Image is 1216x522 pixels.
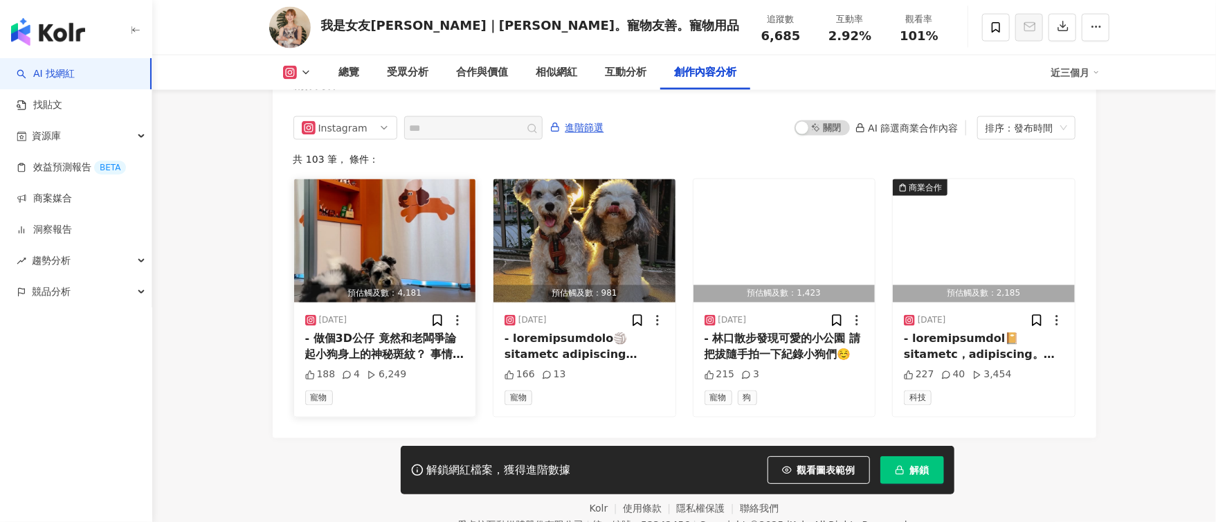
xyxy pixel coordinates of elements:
[761,28,801,43] span: 6,685
[342,368,360,382] div: 4
[17,161,126,174] a: 效益預測報告BETA
[427,463,571,478] div: 解鎖網紅檔案，獲得進階數據
[972,368,1012,382] div: 3,454
[321,17,740,34] div: 我是女友[PERSON_NAME]｜[PERSON_NAME]。寵物友善。寵物用品
[536,64,578,81] div: 相似網紅
[17,256,26,266] span: rise
[294,179,476,303] button: 預估觸及數：4,181
[493,179,675,303] button: 預估觸及數：981
[505,368,535,382] div: 166
[797,465,855,476] span: 觀看圖表範例
[718,315,747,327] div: [DATE]
[893,179,1075,303] img: post-image
[754,12,807,26] div: 追蹤數
[32,120,61,152] span: 資源庫
[893,179,1075,303] button: 商業合作預估觸及數：2,185
[32,276,71,307] span: 競品分析
[705,332,864,363] div: - 林口散步發現可愛的小公園 請把拔隨手拍一下紀錄小狗們☺️
[32,245,71,276] span: 趨勢分析
[17,192,72,206] a: 商案媒合
[457,64,509,81] div: 合作與價值
[677,503,741,514] a: 隱私權保護
[828,29,871,43] span: 2.92%
[518,315,547,327] div: [DATE]
[880,456,944,484] button: 解鎖
[738,390,757,406] span: 狗
[565,117,604,139] span: 進階篩選
[855,123,958,134] div: AI 篩選商業合作內容
[904,332,1064,363] div: - loremipsumdol📔 sitametc，adipiscing。elit、seddoei，temporincididuntu，laboreet，dolorema，aliq、enimad...
[367,368,406,382] div: 6,249
[740,503,779,514] a: 聯絡我們
[542,368,566,382] div: 13
[269,7,311,48] img: KOL Avatar
[705,368,735,382] div: 215
[550,116,605,138] button: 進階篩選
[606,64,647,81] div: 互動分析
[17,98,62,112] a: 找貼文
[17,223,72,237] a: 洞察報告
[305,390,333,406] span: 寵物
[893,12,945,26] div: 觀看率
[493,285,675,303] div: 預估觸及數：981
[941,368,965,382] div: 40
[294,179,476,303] img: post-image
[305,332,465,363] div: - 做個3D公仔 竟然和老闆爭論起小狗身上的神秘斑紋？ 事情是這樣的 這天我們來到[GEOGRAPHIC_DATA][GEOGRAPHIC_DATA]的 @333dshots 替兩隻小狗製作她們...
[910,465,929,476] span: 解鎖
[388,64,429,81] div: 受眾分析
[17,67,75,81] a: searchAI 找網紅
[904,390,932,406] span: 科技
[590,503,623,514] a: Kolr
[693,179,875,303] img: post-image
[318,117,363,139] div: Instagram
[693,179,875,303] button: 預估觸及數：1,423
[675,64,737,81] div: 創作內容分析
[909,181,942,195] div: 商業合作
[319,315,347,327] div: [DATE]
[741,368,759,382] div: 3
[305,368,336,382] div: 188
[768,456,870,484] button: 觀看圖表範例
[293,154,1076,165] div: 共 103 筆 ， 條件：
[904,368,934,382] div: 227
[505,332,664,363] div: - loremipsumdolo🏐 sitametc adipiscing elitseddoe temporincididunt utlaboreet💔 do @magnaa_enim a @...
[918,315,946,327] div: [DATE]
[705,390,732,406] span: 寵物
[900,29,938,43] span: 101%
[294,285,476,303] div: 預估觸及數：4,181
[824,12,876,26] div: 互動率
[693,285,875,303] div: 預估觸及數：1,423
[986,117,1055,139] div: 排序：發布時間
[505,390,532,406] span: 寵物
[11,18,85,46] img: logo
[623,503,677,514] a: 使用條款
[339,64,360,81] div: 總覽
[893,285,1075,303] div: 預估觸及數：2,185
[1051,62,1100,84] div: 近三個月
[493,179,675,303] img: post-image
